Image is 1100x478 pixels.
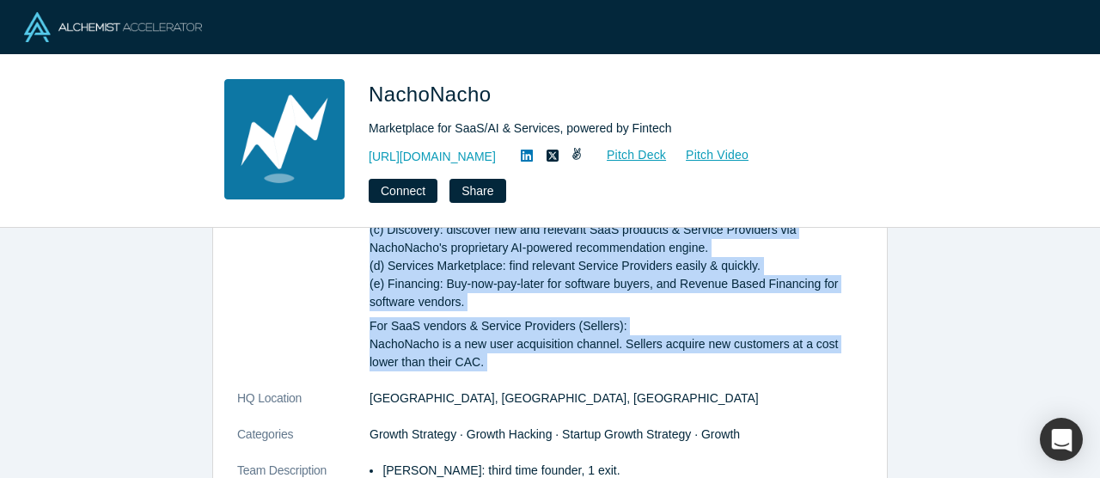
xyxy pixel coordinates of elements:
dt: HQ Location [237,389,370,426]
button: Share [449,179,505,203]
p: For SaaS vendors & Service Providers (Sellers): NachoNacho is a new user acquisition channel. Sel... [370,317,863,371]
a: [URL][DOMAIN_NAME] [369,148,496,166]
button: Connect [369,179,437,203]
div: Marketplace for SaaS/AI & Services, powered by Fintech [369,119,850,138]
a: Pitch Deck [588,145,667,165]
span: NachoNacho [369,83,497,106]
img: Alchemist Logo [24,12,202,42]
dd: [GEOGRAPHIC_DATA], [GEOGRAPHIC_DATA], [GEOGRAPHIC_DATA] [370,389,863,408]
span: Growth Strategy · Growth Hacking · Startup Growth Strategy · Growth [370,427,740,441]
a: Pitch Video [667,145,749,165]
dt: Description [237,107,370,389]
img: NachoNacho's Logo [224,79,345,199]
dt: Categories [237,426,370,462]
